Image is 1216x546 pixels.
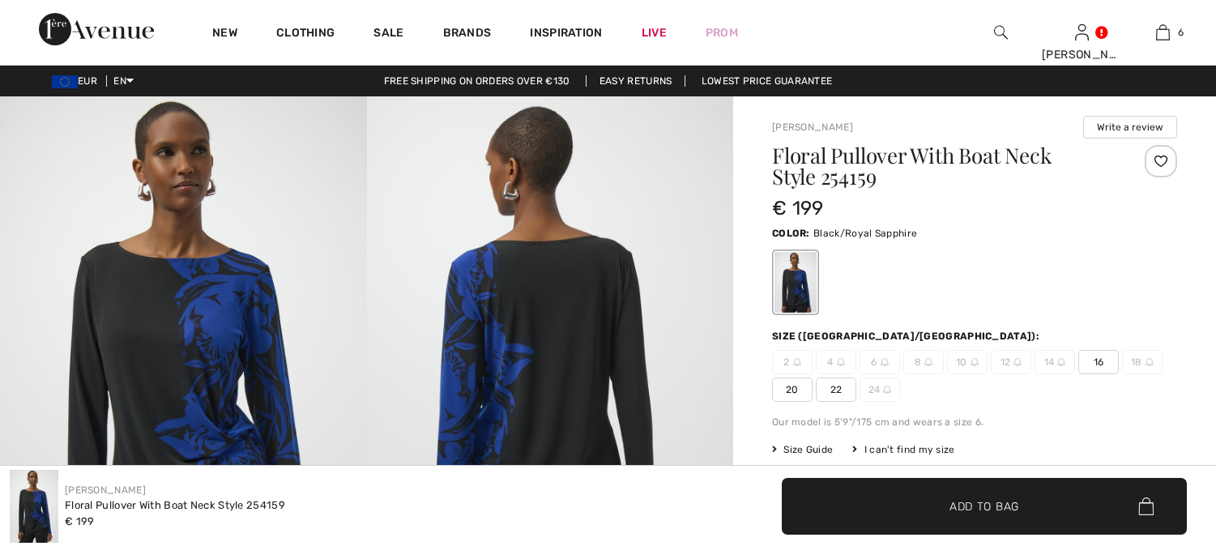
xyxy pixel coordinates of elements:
span: Inspiration [530,26,602,43]
span: 8 [903,350,944,374]
div: [PERSON_NAME] [1042,46,1121,63]
div: Size ([GEOGRAPHIC_DATA]/[GEOGRAPHIC_DATA]): [772,329,1043,343]
h1: Floral Pullover With Boat Neck Style 254159 [772,145,1110,187]
img: My Bag [1156,23,1170,42]
img: ring-m.svg [971,358,979,366]
span: EN [113,75,134,87]
a: Free shipping on orders over €130 [371,75,583,87]
img: ring-m.svg [1057,358,1065,366]
img: ring-m.svg [1146,358,1154,366]
div: I can't find my size [852,442,954,457]
button: Add to Bag [782,478,1187,535]
span: 16 [1078,350,1119,374]
a: Brands [443,26,492,43]
a: Sale [373,26,403,43]
div: Our model is 5'9"/175 cm and wears a size 6. [772,415,1177,429]
a: Lowest Price Guarantee [689,75,846,87]
span: Add to Bag [949,497,1019,514]
span: € 199 [772,197,824,220]
img: ring-m.svg [1013,358,1022,366]
img: My Info [1075,23,1089,42]
span: 4 [816,350,856,374]
span: 12 [991,350,1031,374]
div: Floral Pullover With Boat Neck Style 254159 [65,497,285,514]
a: New [212,26,237,43]
a: Live [642,24,667,41]
img: Bag.svg [1138,497,1154,515]
img: search the website [994,23,1008,42]
a: Prom [706,24,738,41]
a: Clothing [276,26,335,43]
button: Write a review [1083,116,1177,139]
a: 6 [1123,23,1202,42]
span: 6 [860,350,900,374]
span: 10 [947,350,988,374]
img: 1ère Avenue [39,13,154,45]
img: Euro [52,75,78,88]
span: 24 [860,378,900,402]
a: Easy Returns [586,75,686,87]
span: Black/Royal Sapphire [813,228,917,239]
span: 20 [772,378,813,402]
img: ring-m.svg [793,358,801,366]
a: [PERSON_NAME] [65,484,146,496]
span: 22 [816,378,856,402]
img: Floral Pullover with Boat Neck Style 254159 [10,470,58,543]
span: € 199 [65,515,95,527]
div: Black/Royal Sapphire [774,252,817,313]
span: Size Guide [772,442,833,457]
img: ring-m.svg [837,358,845,366]
img: ring-m.svg [883,386,891,394]
span: 2 [772,350,813,374]
span: EUR [52,75,104,87]
img: ring-m.svg [924,358,932,366]
a: [PERSON_NAME] [772,122,853,133]
span: 6 [1178,25,1184,40]
span: 14 [1035,350,1075,374]
a: Sign In [1075,24,1089,40]
span: Color: [772,228,810,239]
img: ring-m.svg [881,358,889,366]
span: 18 [1122,350,1163,374]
